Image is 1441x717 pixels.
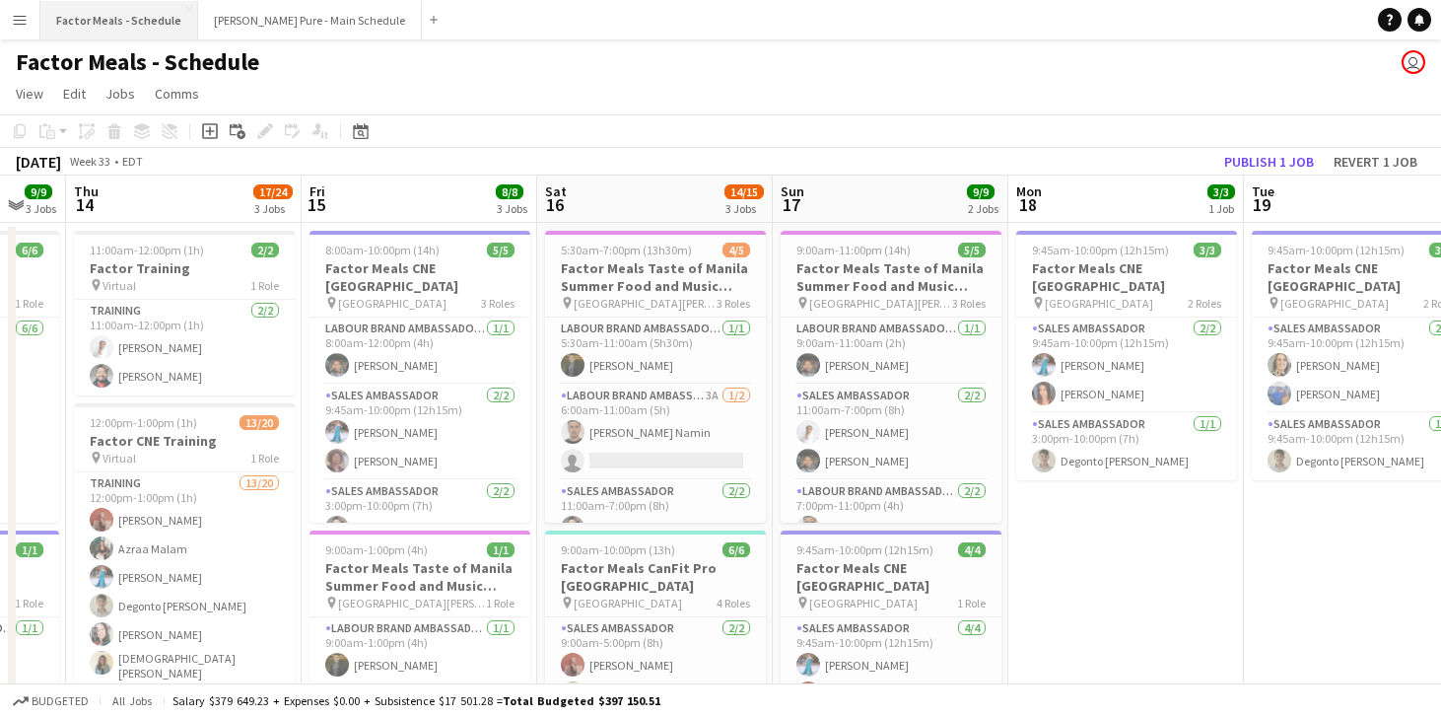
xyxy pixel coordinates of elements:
[74,300,295,395] app-card-role: Training2/211:00am-12:00pm (1h)[PERSON_NAME][PERSON_NAME]
[71,193,99,216] span: 14
[172,693,660,708] div: Salary $379 649.23 + Expenses $0.00 + Subsistence $17 501.28 =
[545,231,766,523] div: 5:30am-7:00pm (13h30m)4/5Factor Meals Taste of Manila Summer Food and Music Festival [GEOGRAPHIC_...
[309,231,530,523] app-job-card: 8:00am-10:00pm (14h)5/5Factor Meals CNE [GEOGRAPHIC_DATA] [GEOGRAPHIC_DATA]3 RolesLabour Brand Am...
[1188,296,1221,311] span: 2 Roles
[1280,296,1389,311] span: [GEOGRAPHIC_DATA]
[198,1,422,39] button: [PERSON_NAME] Pure - Main Schedule
[74,432,295,450] h3: Factor CNE Training
[1016,182,1042,200] span: Mon
[717,596,750,610] span: 4 Roles
[574,296,717,311] span: [GEOGRAPHIC_DATA][PERSON_NAME]
[1032,243,1169,257] span: 9:45am-10:00pm (12h15m)
[487,542,515,557] span: 1/1
[103,451,136,466] span: Virtual
[10,690,92,712] button: Budgeted
[250,451,279,466] span: 1 Role
[1249,193,1274,216] span: 19
[545,385,766,480] app-card-role: Labour Brand Ambassadors3A1/26:00am-11:00am (5h)[PERSON_NAME] Namin
[26,201,56,216] div: 3 Jobs
[561,243,692,257] span: 5:30am-7:00pm (13h30m)
[16,47,259,77] h1: Factor Meals - Schedule
[40,1,198,39] button: Factor Meals - Schedule
[309,385,530,480] app-card-role: Sales Ambassador2/29:45am-10:00pm (12h15m)[PERSON_NAME][PERSON_NAME]
[958,243,986,257] span: 5/5
[103,278,136,293] span: Virtual
[309,259,530,295] h3: Factor Meals CNE [GEOGRAPHIC_DATA]
[338,596,486,610] span: [GEOGRAPHIC_DATA][PERSON_NAME]
[574,596,682,610] span: [GEOGRAPHIC_DATA]
[1208,201,1234,216] div: 1 Job
[542,193,567,216] span: 16
[98,81,143,107] a: Jobs
[1402,50,1425,74] app-user-avatar: Tifany Scifo
[325,542,428,557] span: 9:00am-1:00pm (4h)
[1013,193,1042,216] span: 18
[809,296,952,311] span: [GEOGRAPHIC_DATA][PERSON_NAME]
[1207,184,1235,199] span: 3/3
[1016,231,1237,480] app-job-card: 9:45am-10:00pm (12h15m)3/3Factor Meals CNE [GEOGRAPHIC_DATA] [GEOGRAPHIC_DATA]2 RolesSales Ambass...
[778,193,804,216] span: 17
[545,318,766,385] app-card-role: Labour Brand Ambassadors1/15:30am-11:00am (5h30m)[PERSON_NAME]
[781,231,1001,523] app-job-card: 9:00am-11:00pm (14h)5/5Factor Meals Taste of Manila Summer Food and Music Festival [GEOGRAPHIC_DA...
[561,542,675,557] span: 9:00am-10:00pm (13h)
[968,201,998,216] div: 2 Jobs
[496,184,523,199] span: 8/8
[1216,149,1322,175] button: Publish 1 job
[1194,243,1221,257] span: 3/3
[309,531,530,684] app-job-card: 9:00am-1:00pm (4h)1/1Factor Meals Taste of Manila Summer Food and Music Festival [GEOGRAPHIC_DATA...
[147,81,207,107] a: Comms
[155,85,199,103] span: Comms
[781,182,804,200] span: Sun
[325,243,440,257] span: 8:00am-10:00pm (14h)
[254,201,292,216] div: 3 Jobs
[74,403,295,695] app-job-card: 12:00pm-1:00pm (1h)13/20Factor CNE Training Virtual1 RoleTraining13/2012:00pm-1:00pm (1h)[PERSON_...
[65,154,114,169] span: Week 33
[545,559,766,595] h3: Factor Meals CanFit Pro [GEOGRAPHIC_DATA]
[251,243,279,257] span: 2/2
[717,296,750,311] span: 3 Roles
[15,596,43,610] span: 1 Role
[958,542,986,557] span: 4/4
[25,184,52,199] span: 9/9
[74,231,295,395] app-job-card: 11:00am-12:00pm (1h)2/2Factor Training Virtual1 RoleTraining2/211:00am-12:00pm (1h)[PERSON_NAME][...
[781,559,1001,595] h3: Factor Meals CNE [GEOGRAPHIC_DATA]
[16,243,43,257] span: 6/6
[725,201,763,216] div: 3 Jobs
[503,693,660,708] span: Total Budgeted $397 150.51
[309,318,530,385] app-card-role: Labour Brand Ambassadors1/18:00am-12:00pm (4h)[PERSON_NAME]
[545,480,766,576] app-card-role: Sales Ambassador2/211:00am-7:00pm (8h)[PERSON_NAME]
[108,693,156,708] span: All jobs
[481,296,515,311] span: 3 Roles
[781,480,1001,576] app-card-role: Labour Brand Ambassadors2/27:00pm-11:00pm (4h)[PERSON_NAME] Namin
[309,182,325,200] span: Fri
[722,243,750,257] span: 4/5
[16,152,61,172] div: [DATE]
[309,480,530,576] app-card-role: Sales Ambassador2/23:00pm-10:00pm (7h)[PERSON_NAME]
[122,154,143,169] div: EDT
[240,415,279,430] span: 13/20
[796,542,933,557] span: 9:45am-10:00pm (12h15m)
[796,243,911,257] span: 9:00am-11:00pm (14h)
[338,296,446,311] span: [GEOGRAPHIC_DATA]
[809,596,918,610] span: [GEOGRAPHIC_DATA]
[253,184,293,199] span: 17/24
[16,85,43,103] span: View
[90,243,204,257] span: 11:00am-12:00pm (1h)
[90,415,197,430] span: 12:00pm-1:00pm (1h)
[309,559,530,595] h3: Factor Meals Taste of Manila Summer Food and Music Festival [GEOGRAPHIC_DATA]
[781,259,1001,295] h3: Factor Meals Taste of Manila Summer Food and Music Festival [GEOGRAPHIC_DATA]
[724,184,764,199] span: 14/15
[32,694,89,708] span: Budgeted
[1016,318,1237,413] app-card-role: Sales Ambassador2/29:45am-10:00pm (12h15m)[PERSON_NAME][PERSON_NAME]
[957,596,986,610] span: 1 Role
[1045,296,1153,311] span: [GEOGRAPHIC_DATA]
[967,184,995,199] span: 9/9
[486,596,515,610] span: 1 Role
[307,193,325,216] span: 15
[16,542,43,557] span: 1/1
